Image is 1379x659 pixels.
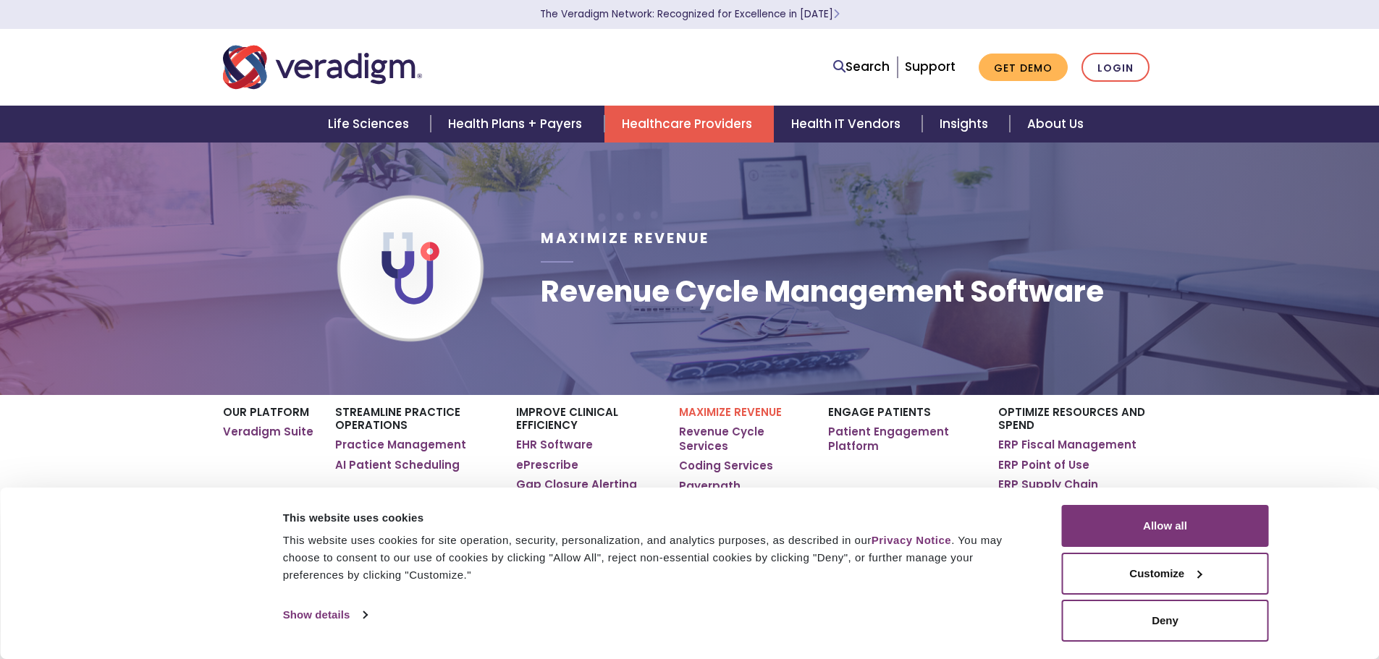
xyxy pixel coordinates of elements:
[998,477,1098,492] a: ERP Supply Chain
[1062,600,1269,642] button: Deny
[516,477,637,492] a: Gap Closure Alerting
[516,458,578,472] a: ePrescribe
[223,43,422,91] img: Veradigm logo
[335,458,460,472] a: AI Patient Scheduling
[283,509,1029,527] div: This website uses cookies
[872,534,951,546] a: Privacy Notice
[998,458,1089,472] a: ERP Point of Use
[1081,53,1150,82] a: Login
[905,58,956,75] a: Support
[541,274,1104,309] h1: Revenue Cycle Management Software
[833,7,840,21] span: Learn More
[283,532,1029,584] div: This website uses cookies for site operation, security, personalization, and analytics purposes, ...
[774,106,922,143] a: Health IT Vendors
[335,438,466,452] a: Practice Management
[679,459,773,473] a: Coding Services
[541,229,709,248] span: Maximize Revenue
[540,7,840,21] a: The Veradigm Network: Recognized for Excellence in [DATE]Learn More
[223,425,313,439] a: Veradigm Suite
[998,438,1136,452] a: ERP Fiscal Management
[833,57,890,77] a: Search
[979,54,1068,82] a: Get Demo
[283,604,367,626] a: Show details
[516,438,593,452] a: EHR Software
[431,106,604,143] a: Health Plans + Payers
[1062,505,1269,547] button: Allow all
[1010,106,1101,143] a: About Us
[922,106,1010,143] a: Insights
[828,425,977,453] a: Patient Engagement Platform
[1062,553,1269,595] button: Customize
[679,479,806,507] a: Payerpath Clearinghouse
[604,106,774,143] a: Healthcare Providers
[679,425,806,453] a: Revenue Cycle Services
[311,106,431,143] a: Life Sciences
